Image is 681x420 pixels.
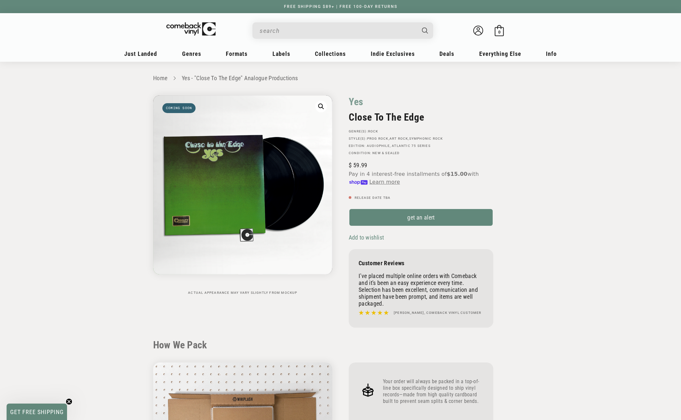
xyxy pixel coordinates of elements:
[367,137,388,140] a: Prog Rock
[162,103,196,113] span: Coming soon
[153,95,332,295] media-gallery: Gallery Viewer
[383,378,483,405] p: Your order will always be packed in a top-of-line box specifically designed to ship vinyl records...
[124,50,157,57] span: Just Landed
[349,144,493,148] p: Edition: , Atlantic 75 Series
[260,24,415,37] input: When autocomplete results are available use up and down arrows to review and enter to select
[7,404,67,420] div: GET FREE SHIPPINGClose teaser
[359,381,378,400] img: Frame_4.png
[368,129,378,133] a: Rock
[66,398,72,405] button: Close teaser
[153,74,528,83] nav: breadcrumbs
[349,151,493,155] p: Condition: New & Sealed
[182,75,298,82] a: Yes - "Close To The Edge" Analogue Productions
[349,95,364,108] a: Yes
[252,22,433,39] div: Search
[409,137,443,140] a: Symphonic Rock
[10,408,64,415] span: GET FREE SHIPPING
[479,50,521,57] span: Everything Else
[153,339,528,351] h2: How We Pack
[349,234,386,241] button: Add to wishlist
[371,50,415,57] span: Indie Exclusives
[546,50,557,57] span: Info
[394,310,481,315] h4: [PERSON_NAME], Comeback Vinyl customer
[389,137,408,140] a: Art Rock
[498,30,501,35] span: 0
[272,50,290,57] span: Labels
[439,50,454,57] span: Deals
[349,234,384,241] span: Add to wishlist
[416,22,434,39] button: Search
[349,162,367,169] span: 59.99
[226,50,247,57] span: Formats
[349,129,493,133] p: GENRE(S):
[349,111,493,123] h2: Close To The Edge
[277,4,404,9] a: FREE SHIPPING $89+ | FREE 100-DAY RETURNS
[315,50,346,57] span: Collections
[349,162,352,169] span: $
[153,291,332,295] p: Actual appearance may vary slightly from mockup
[367,144,390,148] a: Audiophile
[359,272,483,307] p: I've placed multiple online orders with Comeback and it's been an easy experience every time. Sel...
[182,50,201,57] span: Genres
[349,137,493,141] p: STYLE(S): , ,
[349,208,493,226] a: get an alert
[359,260,483,267] p: Customer Reviews
[359,309,389,317] img: star5.svg
[153,75,167,82] a: Home
[355,196,390,199] span: Release Date TBA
